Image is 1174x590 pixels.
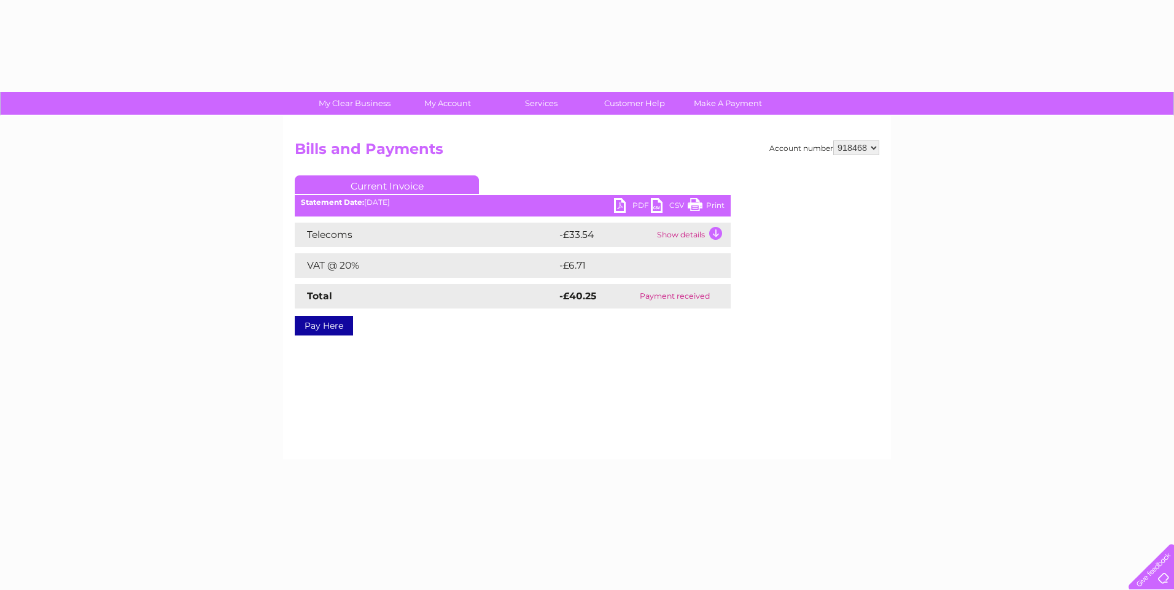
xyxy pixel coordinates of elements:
[677,92,779,115] a: Make A Payment
[559,290,596,302] strong: -£40.25
[654,223,731,247] td: Show details
[397,92,499,115] a: My Account
[769,140,879,155] div: Account number
[295,175,479,194] a: Current Invoice
[301,197,364,207] b: Statement Date:
[295,316,353,335] a: Pay Here
[556,253,703,278] td: -£6.71
[556,223,654,247] td: -£33.54
[651,198,688,216] a: CSV
[307,290,332,302] strong: Total
[295,223,556,247] td: Telecoms
[295,253,556,278] td: VAT @ 20%
[304,92,405,115] a: My Clear Business
[688,198,725,216] a: Print
[614,198,651,216] a: PDF
[295,198,731,207] div: [DATE]
[491,92,592,115] a: Services
[619,284,731,308] td: Payment received
[295,140,879,164] h2: Bills and Payments
[584,92,685,115] a: Customer Help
